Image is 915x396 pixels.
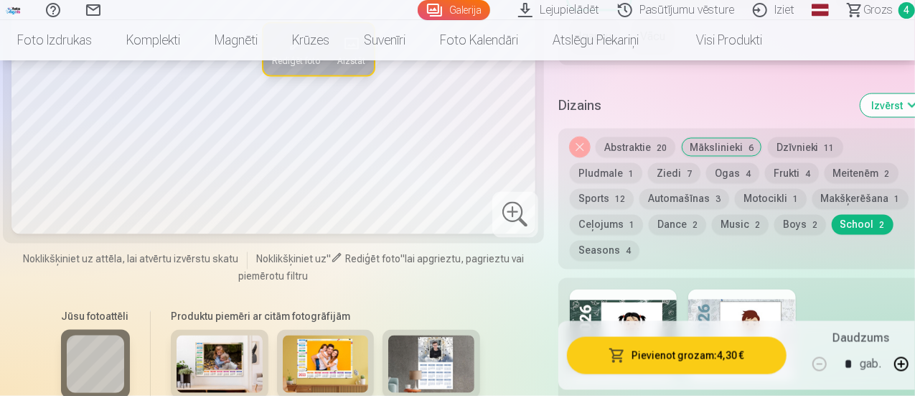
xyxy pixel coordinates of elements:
button: Ceļojums1 [570,215,643,235]
span: 1 [629,169,634,179]
button: Boys2 [774,215,826,235]
span: 12 [615,195,625,205]
button: Ziedi7 [648,163,700,183]
span: 1 [629,221,634,231]
span: 1 [895,195,900,205]
button: Dance2 [649,215,706,235]
span: 2 [693,221,698,231]
span: 2 [880,221,885,231]
a: Komplekti [109,20,197,60]
span: Grozs [863,1,893,19]
img: /fa1 [6,6,22,14]
a: Magnēti [197,20,275,60]
span: 2 [812,221,817,231]
button: Pludmale1 [570,163,642,183]
span: " [400,253,405,264]
button: Ogas4 [706,163,759,183]
a: Atslēgu piekariņi [535,20,656,60]
span: 20 [657,143,667,153]
button: Music2 [712,215,769,235]
span: Rediģēt foto [272,55,320,67]
span: 6 [749,143,754,153]
button: Seasons4 [570,241,639,261]
span: 3 [715,195,721,205]
span: 4 [746,169,751,179]
span: 2 [755,221,760,231]
span: 11 [825,143,835,153]
button: Frukti4 [765,163,819,183]
button: Pievienot grozam:4,30 € [567,337,787,374]
span: 4 [805,169,810,179]
a: Krūzes [275,20,347,60]
span: 7 [687,169,692,179]
span: 4 [898,2,915,19]
span: " [327,253,331,264]
button: Makšķerēšana1 [812,189,909,209]
button: School2 [832,215,893,235]
button: Abstraktie20 [596,137,675,157]
button: Sports12 [570,189,634,209]
span: Noklikšķiniet uz [256,253,327,264]
span: 2 [885,169,890,179]
h6: Jūsu fotoattēli [61,309,130,323]
span: Noklikšķiniet uz attēla, lai atvērtu izvērstu skatu [23,252,238,266]
span: 1 [793,195,798,205]
span: 4 [626,247,631,257]
h5: Dizains [558,96,849,116]
button: Dzīvnieki11 [768,137,843,157]
button: Mākslinieki6 [681,137,762,157]
span: Aizstāt [337,55,365,67]
a: Visi produkti [656,20,779,60]
button: Automašīnas3 [639,189,729,209]
button: Motocikli1 [735,189,807,209]
h5: Daudzums [832,330,889,347]
a: Foto kalendāri [423,20,535,60]
button: Meitenēm2 [825,163,898,183]
span: Rediģēt foto [345,253,400,264]
h6: Produktu piemēri ar citām fotogrāfijām [165,309,486,323]
div: gab. [860,347,881,382]
a: Suvenīri [347,20,423,60]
